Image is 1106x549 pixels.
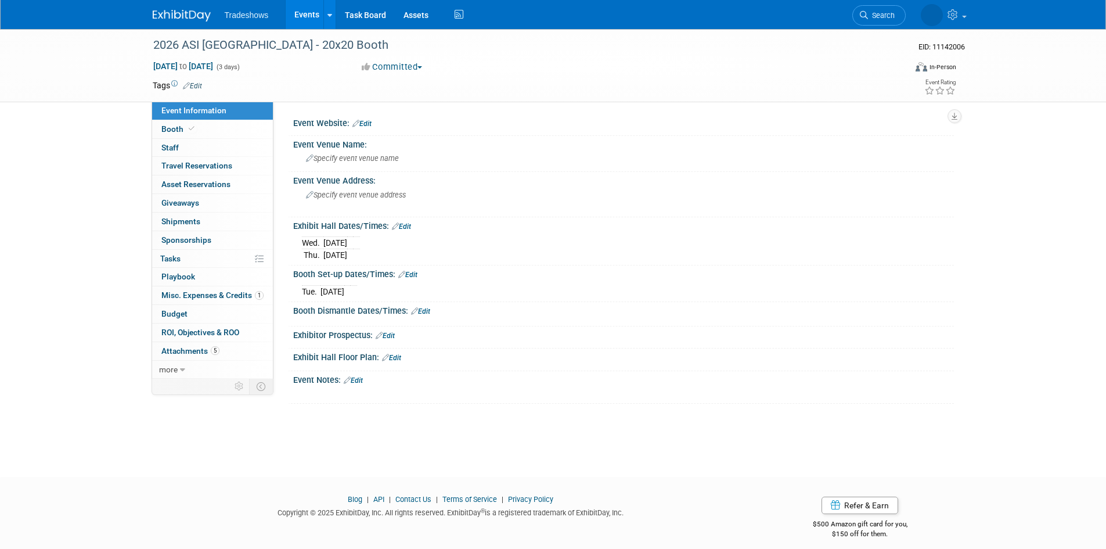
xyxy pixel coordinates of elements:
[918,42,965,51] span: Event ID: 11142006
[161,143,179,152] span: Staff
[152,324,273,342] a: ROI, Objectives & ROO
[161,124,197,134] span: Booth
[152,194,273,212] a: Giveaways
[152,139,273,157] a: Staff
[306,191,406,199] span: Specify event venue address
[249,379,273,394] td: Toggle Event Tabs
[302,237,323,249] td: Wed.
[293,349,954,364] div: Exhibit Hall Floor Plan:
[376,332,395,340] a: Edit
[766,512,954,539] div: $500 Amazon gift card for you,
[161,328,239,337] span: ROI, Objectives & ROO
[225,10,269,20] span: Tradeshows
[916,62,927,71] img: Format-Inperson.png
[766,529,954,539] div: $150 off for them.
[161,235,211,245] span: Sponsorships
[189,125,194,132] i: Booth reservation complete
[395,495,431,504] a: Contact Us
[924,80,956,85] div: Event Rating
[152,305,273,323] a: Budget
[293,136,954,150] div: Event Venue Name:
[183,82,202,90] a: Edit
[161,180,230,189] span: Asset Reservations
[293,302,954,317] div: Booth Dismantle Dates/Times:
[398,271,417,279] a: Edit
[161,290,264,300] span: Misc. Expenses & Credits
[293,217,954,232] div: Exhibit Hall Dates/Times:
[161,106,226,115] span: Event Information
[358,61,427,73] button: Committed
[149,35,888,56] div: 2026 ASI [GEOGRAPHIC_DATA] - 20x20 Booth
[161,161,232,170] span: Travel Reservations
[320,285,344,297] td: [DATE]
[382,354,401,362] a: Edit
[153,505,750,518] div: Copyright © 2025 ExhibitDay, Inc. All rights reserved. ExhibitDay is a registered trademark of Ex...
[161,198,199,207] span: Giveaways
[159,365,178,374] span: more
[152,268,273,286] a: Playbook
[888,6,943,19] img: Janet Wong
[153,10,211,21] img: ExhibitDay
[499,495,506,504] span: |
[152,120,273,138] a: Booth
[229,379,250,394] td: Personalize Event Tab Strip
[153,61,214,71] span: [DATE] [DATE]
[508,495,553,504] a: Privacy Policy
[293,114,954,130] div: Event Website:
[293,265,954,281] div: Booth Set-up Dates/Times:
[348,495,362,504] a: Blog
[152,175,273,193] a: Asset Reservations
[153,80,202,91] td: Tags
[152,250,273,268] a: Tasks
[835,11,862,20] span: Search
[160,254,181,263] span: Tasks
[255,291,264,300] span: 1
[352,120,372,128] a: Edit
[481,508,485,514] sup: ®
[822,497,898,514] a: Refer & Earn
[837,60,957,78] div: Event Format
[302,249,323,261] td: Thu.
[293,326,954,342] div: Exhibitor Prospectus:
[161,346,219,356] span: Attachments
[373,495,384,504] a: API
[306,154,399,163] span: Specify event venue name
[178,62,189,71] span: to
[323,237,347,249] td: [DATE]
[929,63,956,71] div: In-Person
[302,285,320,297] td: Tue.
[293,371,954,386] div: Event Notes:
[161,309,188,318] span: Budget
[211,346,219,355] span: 5
[152,157,273,175] a: Travel Reservations
[442,495,497,504] a: Terms of Service
[152,213,273,231] a: Shipments
[152,342,273,360] a: Attachments5
[323,249,347,261] td: [DATE]
[152,231,273,249] a: Sponsorships
[386,495,394,504] span: |
[152,286,273,304] a: Misc. Expenses & Credits1
[364,495,372,504] span: |
[152,361,273,379] a: more
[433,495,441,504] span: |
[344,376,363,385] a: Edit
[161,272,195,281] span: Playbook
[293,172,954,186] div: Event Venue Address:
[152,102,273,120] a: Event Information
[161,217,200,226] span: Shipments
[820,5,873,26] a: Search
[215,63,240,71] span: (3 days)
[392,223,411,231] a: Edit
[411,307,430,315] a: Edit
